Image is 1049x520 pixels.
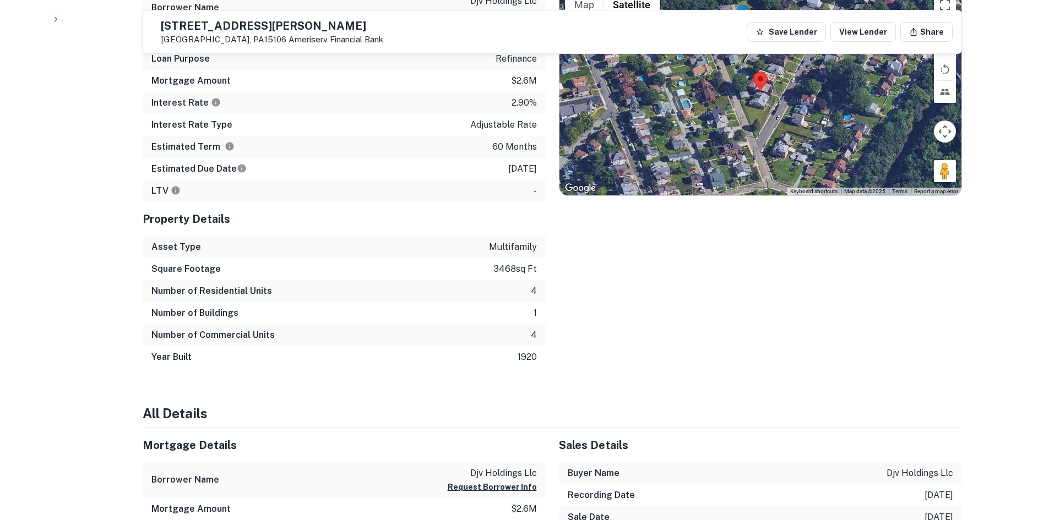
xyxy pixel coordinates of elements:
[568,489,635,502] h6: Recording Date
[151,284,272,298] h6: Number of Residential Units
[994,432,1049,485] iframe: Chat Widget
[900,22,953,42] button: Share
[511,74,537,87] p: $2.6m
[151,502,231,516] h6: Mortgage Amount
[562,181,599,195] img: Google
[496,52,537,65] p: refinance
[237,163,247,173] svg: Estimate is based on a standard schedule for this type of loan.
[508,162,537,176] p: [DATE]
[151,240,201,254] h6: Asset Type
[934,81,956,103] button: Tilt map
[747,22,826,42] button: Save Lender
[914,188,958,194] a: Report a map error
[151,52,210,65] h6: Loan Purpose
[289,35,383,44] a: Ameriserv Financial Bank
[151,96,221,110] h6: Interest Rate
[151,74,231,87] h6: Mortgage Amount
[531,329,537,342] p: 4
[161,20,383,31] h5: [STREET_ADDRESS][PERSON_NAME]
[934,160,956,182] button: Drag Pegman onto the map to open Street View
[934,58,956,80] button: Rotate map counterclockwise
[151,118,232,132] h6: Interest Rate Type
[492,140,537,154] p: 60 months
[518,351,537,364] p: 1920
[143,437,546,453] h5: Mortgage Details
[151,329,275,342] h6: Number of Commercial Units
[151,306,238,320] h6: Number of Buildings
[925,489,953,502] p: [DATE]
[559,437,962,453] h5: Sales Details
[143,211,546,227] h5: Property Details
[151,162,247,176] h6: Estimated Due Date
[151,184,181,198] h6: LTV
[489,240,537,254] p: multifamily
[151,473,219,486] h6: Borrower Name
[448,480,537,494] button: Request Borrower Info
[887,467,953,480] p: djv holdings llc
[562,181,599,195] a: Open this area in Google Maps (opens a new window)
[151,351,192,364] h6: Year Built
[790,188,838,195] button: Keyboard shortcuts
[534,306,537,320] p: 1
[534,184,537,198] p: -
[934,121,956,143] button: Map camera controls
[211,97,221,107] svg: The interest rates displayed on the website are for informational purposes only and may be report...
[493,262,537,276] p: 3468 sq ft
[161,35,383,45] p: [GEOGRAPHIC_DATA], PA15106
[830,22,896,42] a: View Lender
[448,467,537,480] p: djv holdings llc
[151,140,235,154] h6: Estimated Term
[448,8,537,21] button: Request Borrower Info
[171,185,181,195] svg: LTVs displayed on the website are for informational purposes only and may be reported incorrectly...
[512,96,537,110] p: 2.90%
[151,1,219,14] h6: Borrower Name
[511,502,537,516] p: $2.6m
[568,467,619,480] h6: Buyer Name
[225,141,235,151] svg: Term is based on a standard schedule for this type of loan.
[531,284,537,298] p: 4
[470,118,537,132] p: adjustable rate
[143,403,962,423] h4: All Details
[151,262,221,276] h6: Square Footage
[844,188,885,194] span: Map data ©2025
[892,188,907,194] a: Terms (opens in new tab)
